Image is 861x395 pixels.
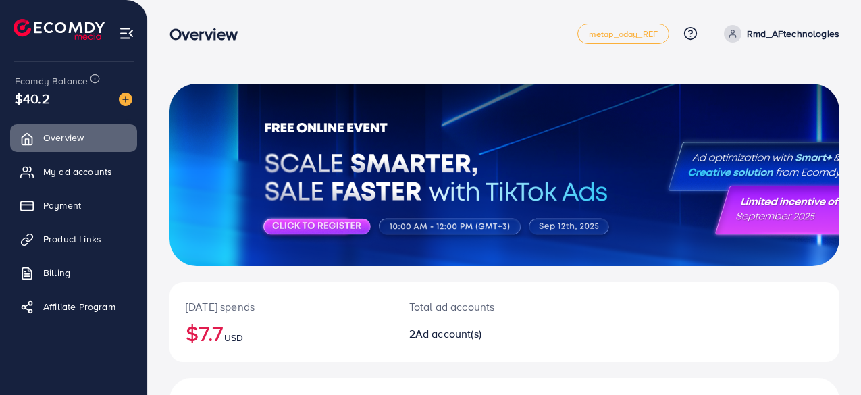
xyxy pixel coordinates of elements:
[119,93,132,106] img: image
[224,331,243,344] span: USD
[14,19,105,40] img: logo
[589,30,658,38] span: metap_oday_REF
[10,293,137,320] a: Affiliate Program
[10,192,137,219] a: Payment
[409,298,544,315] p: Total ad accounts
[10,259,137,286] a: Billing
[43,199,81,212] span: Payment
[15,74,88,88] span: Ecomdy Balance
[43,300,115,313] span: Affiliate Program
[409,327,544,340] h2: 2
[747,26,839,42] p: Rmd_AFtechnologies
[169,24,249,44] h3: Overview
[119,26,134,41] img: menu
[10,124,137,151] a: Overview
[43,266,70,280] span: Billing
[415,326,481,341] span: Ad account(s)
[186,298,377,315] p: [DATE] spends
[15,88,50,108] span: $40.2
[10,158,137,185] a: My ad accounts
[577,24,669,44] a: metap_oday_REF
[10,226,137,253] a: Product Links
[719,25,839,43] a: Rmd_AFtechnologies
[43,165,112,178] span: My ad accounts
[43,232,101,246] span: Product Links
[186,320,377,346] h2: $7.7
[43,131,84,144] span: Overview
